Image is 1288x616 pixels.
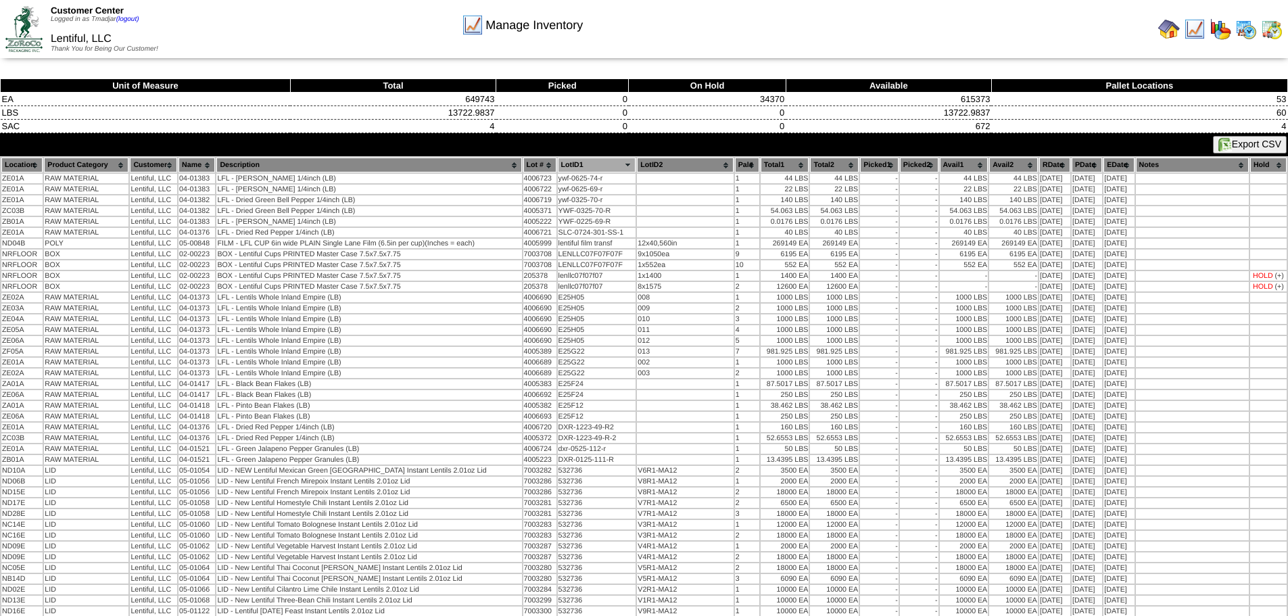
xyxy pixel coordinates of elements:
td: ZE01A [1,185,43,194]
td: [DATE] [1039,271,1070,281]
th: Avail1 [940,158,988,172]
td: 008 [637,293,733,302]
td: BOX - Lentiful Cups PRINTED Master Case 7.5x7.5x7.75 [216,282,521,291]
td: 04-01373 [178,293,215,302]
th: Picked1 [860,158,899,172]
td: - [940,271,988,281]
td: - [900,217,938,227]
td: RAW MATERIAL [44,293,128,302]
div: (+) [1275,272,1284,280]
th: Location [1,158,43,172]
td: [DATE] [1072,228,1102,237]
th: EDate [1103,158,1134,172]
td: - [860,293,899,302]
td: 4006722 [523,185,556,194]
td: BOX [44,250,128,259]
td: ND04B [1,239,43,248]
td: 54.063 LBS [810,206,859,216]
td: [DATE] [1072,293,1102,302]
img: home.gif [1158,18,1180,40]
th: On Hold [629,79,786,93]
td: [DATE] [1103,206,1134,216]
td: 552 EA [940,260,988,270]
td: - [860,282,899,291]
td: [DATE] [1103,282,1134,291]
td: LENLLC07F07F07F [558,250,636,259]
td: Lentiful, LLC [130,217,177,227]
td: LBS [1,106,291,120]
td: NRFLOOR [1,250,43,259]
td: 4006723 [523,174,556,183]
td: 0 [496,93,629,106]
td: - [860,228,899,237]
td: Lentiful, LLC [130,206,177,216]
td: Lentiful, LLC [130,174,177,183]
td: [DATE] [1072,195,1102,205]
td: 1 [735,195,759,205]
td: 13722.9837 [290,106,496,120]
td: Lentiful, LLC [130,314,177,324]
th: Product Category [44,158,128,172]
td: 04-01383 [178,185,215,194]
td: E25H05 [558,293,636,302]
th: Picked2 [900,158,938,172]
td: 10 [735,260,759,270]
td: [DATE] [1103,174,1134,183]
td: RAW MATERIAL [44,217,128,227]
td: 22 LBS [989,185,1038,194]
th: LotID1 [558,158,636,172]
td: 4 [290,120,496,133]
td: [DATE] [1039,228,1070,237]
td: Lentiful, LLC [130,239,177,248]
td: 3 [735,314,759,324]
td: 4005999 [523,239,556,248]
td: 552 EA [989,260,1038,270]
td: - [900,228,938,237]
td: lenllc07f07f07 [558,282,636,291]
td: ywf-0325-70-r [558,195,636,205]
td: 0.0176 LBS [989,217,1038,227]
td: Lentiful, LLC [130,195,177,205]
td: SAC [1,120,291,133]
img: line_graph.gif [1184,18,1206,40]
th: Avail2 [989,158,1038,172]
td: [DATE] [1072,174,1102,183]
td: 44 LBS [940,174,988,183]
td: NRFLOOR [1,260,43,270]
td: YWF-0325-70-R [558,206,636,216]
td: - [989,282,1038,291]
td: E25H05 [558,304,636,313]
td: 12x40,560in [637,239,733,248]
td: BOX [44,271,128,281]
th: Picked [496,79,629,93]
img: line_graph.gif [462,14,483,36]
td: 269149 EA [989,239,1038,248]
td: BOX [44,260,128,270]
td: 1 [735,185,759,194]
td: LFL - Dried Green Bell Pepper 1/4inch (LB) [216,195,521,205]
td: - [900,250,938,259]
td: 010 [637,314,733,324]
td: - [860,271,899,281]
td: 1 [735,206,759,216]
td: RAW MATERIAL [44,195,128,205]
td: [DATE] [1039,185,1070,194]
div: HOLD [1253,272,1273,280]
th: Notes [1136,158,1249,172]
td: 7003708 [523,260,556,270]
td: 54.063 LBS [940,206,988,216]
td: RAW MATERIAL [44,304,128,313]
td: [DATE] [1103,260,1134,270]
td: 009 [637,304,733,313]
td: BOX - Lentiful Cups PRINTED Master Case 7.5x7.5x7.75 [216,271,521,281]
td: [DATE] [1103,304,1134,313]
td: [DATE] [1103,239,1134,248]
td: 0.0176 LBS [940,217,988,227]
td: 1000 LBS [940,304,988,313]
div: (+) [1275,283,1284,291]
td: Lentiful, LLC [130,185,177,194]
td: 2 [735,282,759,291]
td: NRFLOOR [1,271,43,281]
td: ywf-0625-74-r [558,174,636,183]
th: Total2 [810,158,859,172]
